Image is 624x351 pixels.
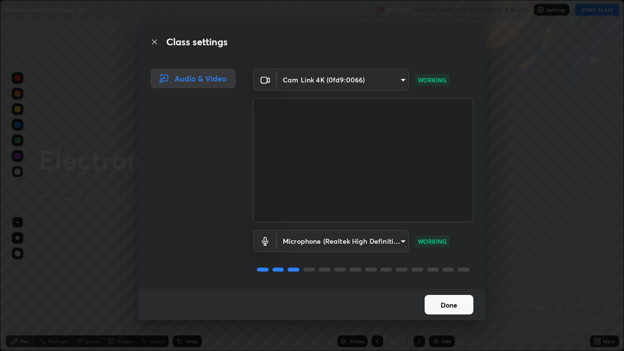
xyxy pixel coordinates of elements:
button: Done [425,295,473,314]
p: WORKING [418,237,447,246]
div: Audio & Video [151,69,235,88]
p: WORKING [418,76,447,84]
h2: Class settings [166,35,228,49]
div: Cam Link 4K (0fd9:0066) [277,69,409,91]
div: Cam Link 4K (0fd9:0066) [277,230,409,252]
